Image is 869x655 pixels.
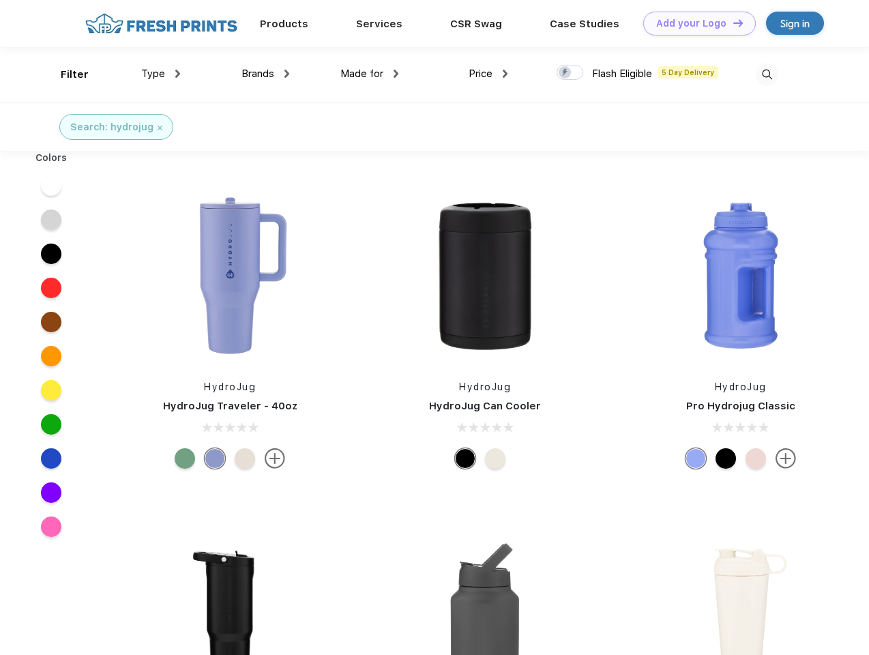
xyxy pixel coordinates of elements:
img: filter_cancel.svg [158,126,162,130]
img: DT [733,19,743,27]
div: Black [455,448,475,469]
span: Price [469,68,492,80]
a: HydroJug [715,381,767,392]
a: Sign in [766,12,824,35]
span: Made for [340,68,383,80]
img: dropdown.png [175,70,180,78]
div: Sage [175,448,195,469]
a: HydroJug [204,381,256,392]
span: Type [141,68,165,80]
img: func=resize&h=266 [139,185,321,366]
a: Products [260,18,308,30]
img: more.svg [265,448,285,469]
span: Brands [241,68,274,80]
a: HydroJug Can Cooler [429,400,541,412]
div: Hyper Blue [686,448,706,469]
img: more.svg [776,448,796,469]
div: Cream [235,448,255,469]
a: Pro Hydrojug Classic [686,400,795,412]
img: dropdown.png [503,70,507,78]
img: desktop_search.svg [756,63,778,86]
img: func=resize&h=266 [394,185,576,366]
div: Pink Sand [746,448,766,469]
img: dropdown.png [284,70,289,78]
span: Flash Eligible [592,68,652,80]
a: HydroJug [459,381,511,392]
div: Colors [25,151,78,165]
div: Add your Logo [656,18,726,29]
div: Sign in [780,16,810,31]
div: Black [716,448,736,469]
div: Search: hydrojug [70,120,153,134]
a: HydroJug Traveler - 40oz [163,400,297,412]
div: Cream [485,448,505,469]
div: Peri [205,448,225,469]
img: fo%20logo%202.webp [81,12,241,35]
img: func=resize&h=266 [650,185,831,366]
div: Filter [61,67,89,83]
img: dropdown.png [394,70,398,78]
span: 5 Day Delivery [658,66,718,78]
